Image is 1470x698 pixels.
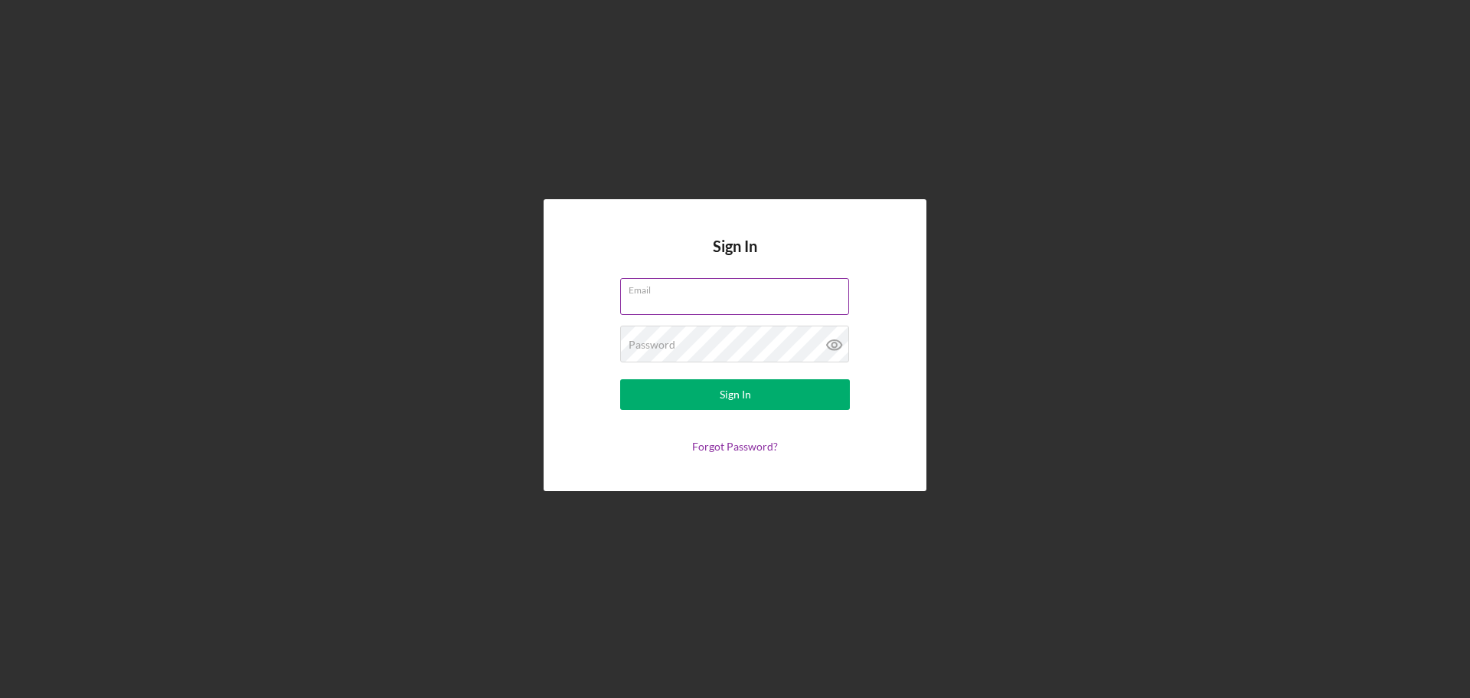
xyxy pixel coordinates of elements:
a: Forgot Password? [692,440,778,453]
div: Sign In [720,379,751,410]
h4: Sign In [713,238,757,278]
label: Email [629,279,849,296]
button: Sign In [620,379,850,410]
label: Password [629,339,675,351]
